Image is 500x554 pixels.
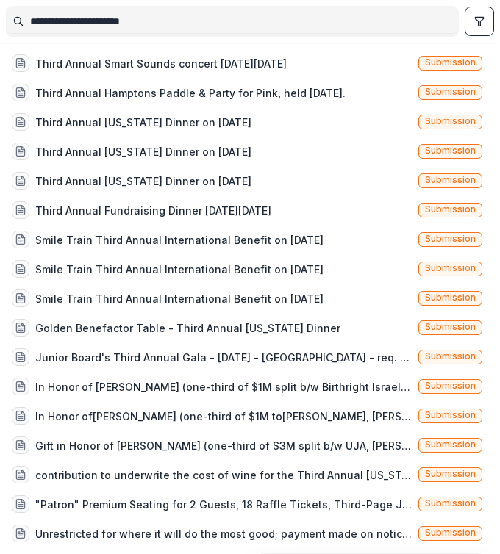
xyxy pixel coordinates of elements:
span: Submission [425,498,476,508]
span: Submission [425,351,476,361]
div: Smile Train Third Annual International Benefit on [DATE] [35,291,324,306]
span: Submission [425,528,476,538]
span: Submission [425,57,476,68]
span: Submission [425,87,476,97]
div: Golden Benefactor Table - Third Annual [US_STATE] Dinner [35,320,340,336]
span: Submission [425,469,476,479]
span: Submission [425,116,476,126]
div: Unrestricted for where it will do the most good; payment made on notice from IDEAL that it had ra... [35,526,413,542]
div: Third Annual [US_STATE] Dinner on [DATE] [35,115,251,130]
div: "Patron" Premium Seating for 2 Guests, 18 Raffle Tickets, Third-Page Journal Acknowledgment, Free... [35,497,413,512]
div: In Honor of[PERSON_NAME] (one-third of $1M to[PERSON_NAME], [PERSON_NAME] and Birthright Israel) [35,409,413,424]
span: Submission [425,175,476,185]
span: Submission [425,145,476,156]
div: Third Annual Smart Sounds concert [DATE][DATE] [35,56,287,71]
div: Third Annual Hamptons Paddle & Party for Pink, held [DATE]. [35,85,346,101]
div: contribution to underwrite the cost of wine for the Third Annual [US_STATE] dinner [35,467,413,483]
span: Submission [425,439,476,450]
div: Junior Board's Third Annual Gala - [DATE] - [GEOGRAPHIC_DATA] - req. from [PERSON_NAME] [35,350,413,365]
span: Submission [425,381,476,391]
button: toggle filters [465,7,494,36]
div: Third Annual [US_STATE] Dinner on [DATE] [35,173,251,189]
div: In Honor of [PERSON_NAME] (one-third of $1M split b/w Birthright Israel, UJA, [PERSON_NAME]) [35,379,413,395]
span: Submission [425,234,476,244]
span: Submission [425,292,476,303]
div: Third Annual [US_STATE] Dinner on [DATE] [35,144,251,159]
div: Gift in Honor of [PERSON_NAME] (one-third of $3M split b/w UJA, [PERSON_NAME], Birthright Israel) [35,438,413,453]
span: Submission [425,322,476,332]
span: Submission [425,263,476,273]
div: Smile Train Third Annual International Benefit on [DATE] [35,262,324,277]
div: Third Annual Fundraising Dinner [DATE][DATE] [35,203,271,218]
div: Smile Train Third Annual International Benefit on [DATE] [35,232,324,248]
span: Submission [425,204,476,215]
span: Submission [425,410,476,420]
